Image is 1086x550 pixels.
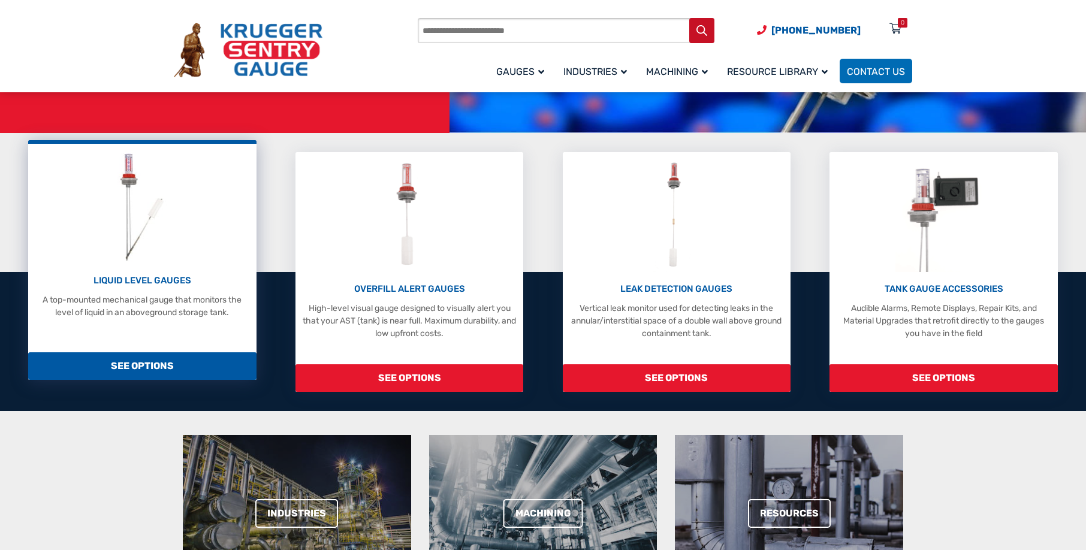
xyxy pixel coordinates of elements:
img: Overfill Alert Gauges [383,158,436,272]
p: LEAK DETECTION GAUGES [569,282,785,296]
img: Krueger Sentry Gauge [174,23,322,78]
img: Tank Gauge Accessories [895,158,992,272]
p: High-level visual gauge designed to visually alert you that your AST (tank) is near full. Maximum... [301,302,518,340]
span: Resource Library [727,66,828,77]
a: Machining [639,57,720,85]
img: Leak Detection Gauges [653,158,700,272]
p: LIQUID LEVEL GAUGES [34,274,251,288]
p: OVERFILL ALERT GAUGES [301,282,518,296]
div: 0 [901,18,904,28]
a: Contact Us [840,59,912,83]
a: Industries [556,57,639,85]
a: Resources [748,499,831,528]
a: Tank Gauge Accessories TANK GAUGE ACCESSORIES Audible Alarms, Remote Displays, Repair Kits, and M... [829,152,1058,392]
span: [PHONE_NUMBER] [771,25,861,36]
a: Gauges [489,57,556,85]
a: Leak Detection Gauges LEAK DETECTION GAUGES Vertical leak monitor used for detecting leaks in the... [563,152,791,392]
span: SEE OPTIONS [563,364,791,392]
p: Vertical leak monitor used for detecting leaks in the annular/interstitial space of a double wall... [569,302,785,340]
a: Phone Number (920) 434-8860 [757,23,861,38]
span: Contact Us [847,66,905,77]
span: Machining [646,66,708,77]
a: Industries [255,499,338,528]
p: A top-mounted mechanical gauge that monitors the level of liquid in an aboveground storage tank. [34,294,251,319]
a: Liquid Level Gauges LIQUID LEVEL GAUGES A top-mounted mechanical gauge that monitors the level of... [28,140,257,380]
span: Industries [563,66,627,77]
a: Resource Library [720,57,840,85]
a: Machining [503,499,583,528]
span: SEE OPTIONS [28,352,257,380]
span: SEE OPTIONS [295,364,524,392]
p: TANK GAUGE ACCESSORIES [835,282,1052,296]
p: Audible Alarms, Remote Displays, Repair Kits, and Material Upgrades that retrofit directly to the... [835,302,1052,340]
img: Liquid Level Gauges [110,150,174,264]
a: Overfill Alert Gauges OVERFILL ALERT GAUGES High-level visual gauge designed to visually alert yo... [295,152,524,392]
span: SEE OPTIONS [829,364,1058,392]
span: Gauges [496,66,544,77]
